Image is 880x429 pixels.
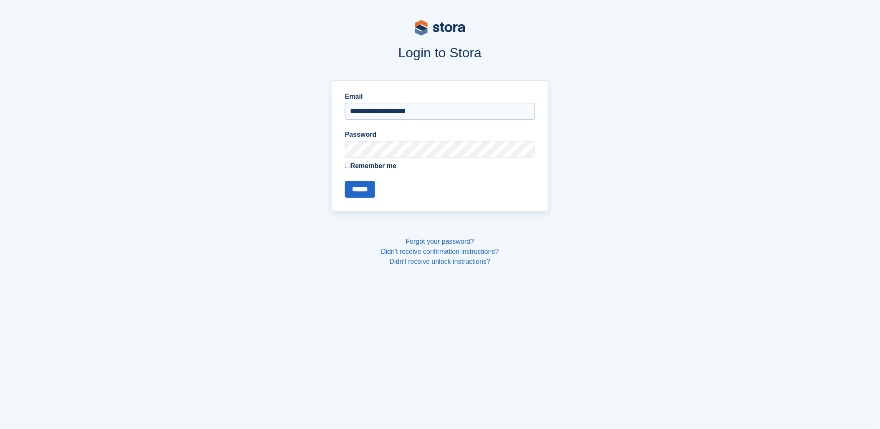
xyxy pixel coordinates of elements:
label: Remember me [345,161,535,171]
a: Forgot your password? [406,238,474,245]
a: Didn't receive confirmation instructions? [381,248,499,255]
input: Remember me [345,163,350,168]
label: Email [345,92,535,102]
a: Didn't receive unlock instructions? [390,258,490,265]
label: Password [345,130,535,140]
h1: Login to Stora [172,45,708,60]
img: stora-logo-53a41332b3708ae10de48c4981b4e9114cc0af31d8433b30ea865607fb682f29.svg [415,20,465,36]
